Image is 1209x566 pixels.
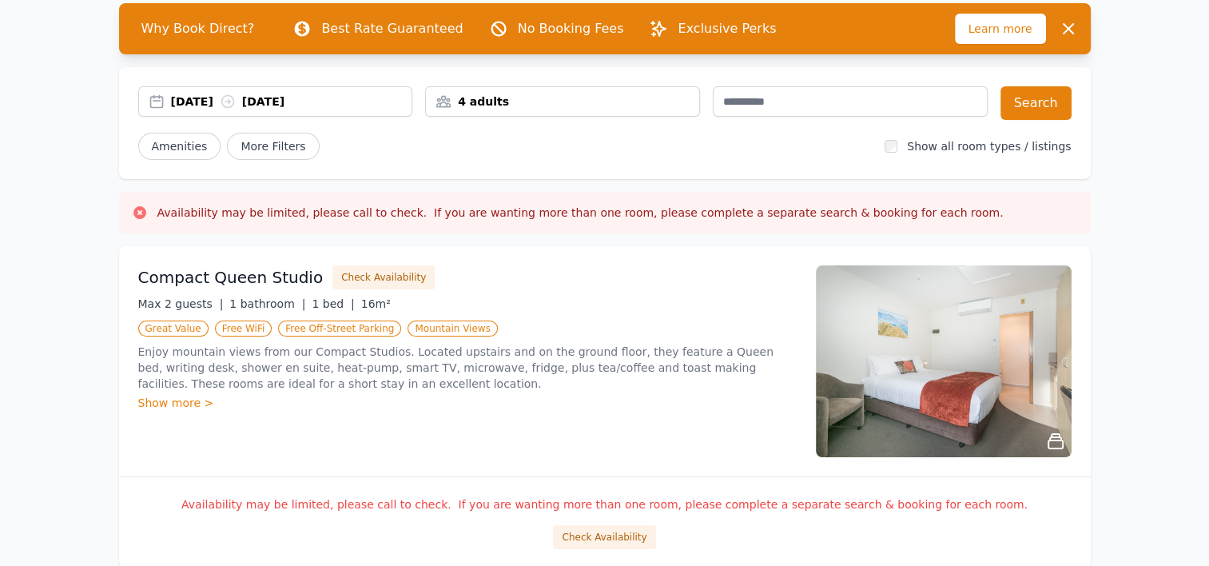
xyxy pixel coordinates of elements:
[138,133,221,160] button: Amenities
[138,395,797,411] div: Show more >
[1000,86,1072,120] button: Search
[227,133,319,160] span: More Filters
[138,496,1072,512] p: Availability may be limited, please call to check. If you are wanting more than one room, please ...
[312,297,354,310] span: 1 bed |
[955,14,1046,44] span: Learn more
[129,13,268,45] span: Why Book Direct?
[138,321,209,337] span: Great Value
[332,265,435,289] button: Check Availability
[553,525,655,549] button: Check Availability
[907,140,1071,153] label: Show all room types / listings
[518,19,624,38] p: No Booking Fees
[229,297,305,310] span: 1 bathroom |
[138,266,324,289] h3: Compact Queen Studio
[361,297,391,310] span: 16m²
[278,321,401,337] span: Free Off-Street Parking
[157,205,1004,221] h3: Availability may be limited, please call to check. If you are wanting more than one room, please ...
[321,19,463,38] p: Best Rate Guaranteed
[138,344,797,392] p: Enjoy mountain views from our Compact Studios. Located upstairs and on the ground floor, they fea...
[408,321,497,337] span: Mountain Views
[426,94,699,110] div: 4 adults
[171,94,412,110] div: [DATE] [DATE]
[138,297,224,310] span: Max 2 guests |
[678,19,776,38] p: Exclusive Perks
[215,321,272,337] span: Free WiFi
